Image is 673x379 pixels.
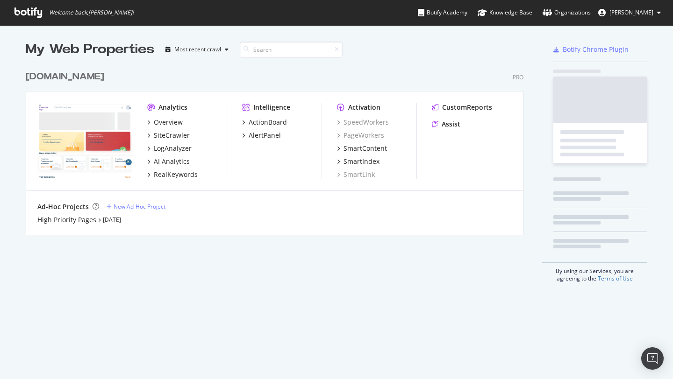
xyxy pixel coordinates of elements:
a: SmartIndex [337,157,379,166]
a: High Priority Pages [37,215,96,225]
span: Amit Das [609,8,653,16]
div: Analytics [158,103,187,112]
a: AlertPanel [242,131,281,140]
div: ActionBoard [249,118,287,127]
a: Terms of Use [598,274,633,282]
a: AI Analytics [147,157,190,166]
img: tradeindia.com [37,103,132,178]
div: RealKeywords [154,170,198,179]
div: By using our Services, you are agreeing to the [542,262,647,282]
div: LogAnalyzer [154,144,192,153]
div: CustomReports [442,103,492,112]
a: CustomReports [432,103,492,112]
a: LogAnalyzer [147,144,192,153]
a: ActionBoard [242,118,287,127]
div: Knowledge Base [478,8,532,17]
div: My Web Properties [26,40,154,59]
div: AI Analytics [154,157,190,166]
button: Most recent crawl [162,42,232,57]
div: SmartContent [344,144,387,153]
a: Botify Chrome Plugin [553,45,629,54]
div: Botify Academy [418,8,467,17]
div: Organizations [543,8,591,17]
div: Pro [513,73,523,81]
div: Activation [348,103,380,112]
a: RealKeywords [147,170,198,179]
div: Overview [154,118,183,127]
div: [DOMAIN_NAME] [26,70,104,84]
div: SiteCrawler [154,131,190,140]
a: SmartLink [337,170,375,179]
div: Assist [442,119,460,129]
div: New Ad-Hoc Project [114,203,165,211]
a: New Ad-Hoc Project [107,203,165,211]
a: [DOMAIN_NAME] [26,70,108,84]
a: Overview [147,118,183,127]
div: Most recent crawl [174,47,221,52]
a: SmartContent [337,144,387,153]
input: Search [240,42,343,58]
div: SmartIndex [344,157,379,166]
div: Ad-Hoc Projects [37,202,89,211]
a: SiteCrawler [147,131,190,140]
a: SpeedWorkers [337,118,389,127]
div: AlertPanel [249,131,281,140]
div: Intelligence [253,103,290,112]
span: Welcome back, [PERSON_NAME] ! [49,9,134,16]
a: Assist [432,119,460,129]
div: Botify Chrome Plugin [563,45,629,54]
div: grid [26,59,531,235]
a: [DATE] [103,216,121,224]
div: Open Intercom Messenger [641,347,664,370]
button: [PERSON_NAME] [591,5,668,20]
a: PageWorkers [337,131,384,140]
